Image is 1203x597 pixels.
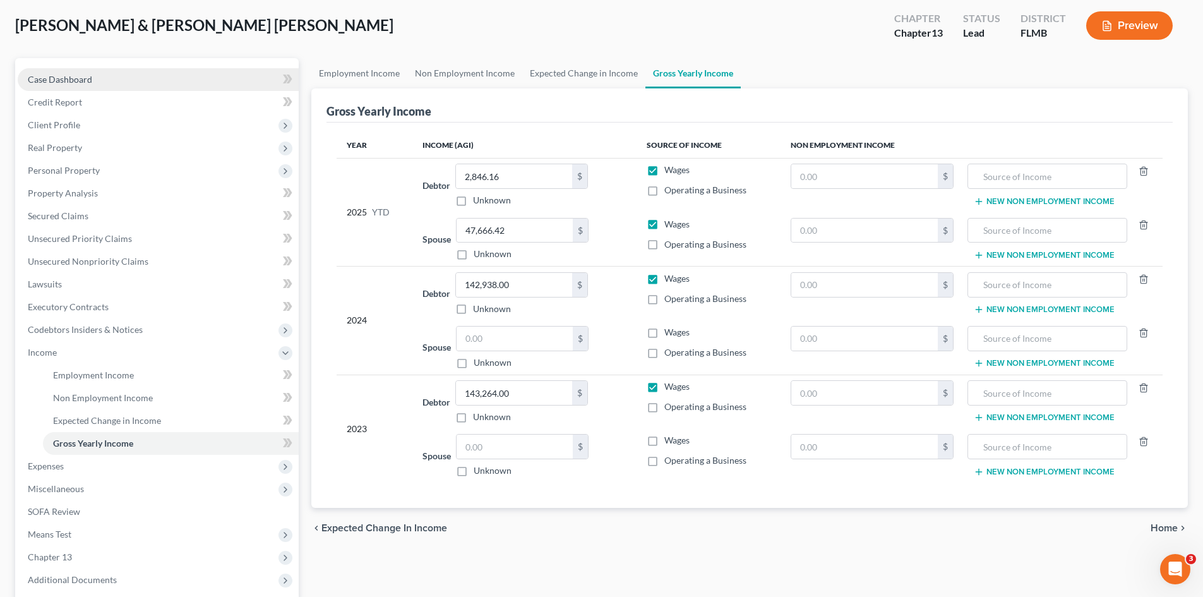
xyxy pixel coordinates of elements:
[43,409,299,432] a: Expected Change in Income
[311,523,321,533] i: chevron_left
[53,392,153,403] span: Non Employment Income
[1178,523,1188,533] i: chevron_right
[573,435,588,459] div: $
[28,301,109,312] span: Executory Contracts
[974,358,1115,368] button: New Non Employment Income
[347,164,402,260] div: 2025
[28,165,100,176] span: Personal Property
[572,381,587,405] div: $
[974,435,1120,459] input: Source of Income
[407,58,522,88] a: Non Employment Income
[664,455,746,466] span: Operating a Business
[28,506,80,517] span: SOFA Review
[18,250,299,273] a: Unsecured Nonpriority Claims
[1151,523,1188,533] button: Home chevron_right
[28,142,82,153] span: Real Property
[664,293,746,304] span: Operating a Business
[664,184,746,195] span: Operating a Business
[974,164,1120,188] input: Source of Income
[791,273,938,297] input: 0.00
[974,327,1120,351] input: Source of Income
[974,413,1115,423] button: New Non Employment Income
[457,327,573,351] input: 0.00
[53,370,134,380] span: Employment Income
[938,164,953,188] div: $
[347,380,402,477] div: 2023
[18,68,299,91] a: Case Dashboard
[28,233,132,244] span: Unsecured Priority Claims
[791,381,938,405] input: 0.00
[18,296,299,318] a: Executory Contracts
[18,500,299,523] a: SOFA Review
[422,287,450,300] label: Debtor
[28,279,62,289] span: Lawsuits
[53,438,133,449] span: Gross Yearly Income
[422,395,450,409] label: Debtor
[938,435,953,459] div: $
[963,26,1000,40] div: Lead
[781,133,1163,158] th: Non Employment Income
[456,164,572,188] input: 0.00
[474,464,512,477] label: Unknown
[311,58,407,88] a: Employment Income
[791,164,938,188] input: 0.00
[1151,523,1178,533] span: Home
[645,58,741,88] a: Gross Yearly Income
[347,272,402,369] div: 2024
[664,347,746,358] span: Operating a Business
[974,273,1120,297] input: Source of Income
[18,227,299,250] a: Unsecured Priority Claims
[791,435,938,459] input: 0.00
[18,205,299,227] a: Secured Claims
[15,16,393,34] span: [PERSON_NAME] & [PERSON_NAME] [PERSON_NAME]
[791,327,938,351] input: 0.00
[474,248,512,260] label: Unknown
[28,529,71,540] span: Means Test
[43,387,299,409] a: Non Employment Income
[938,273,953,297] div: $
[412,133,636,158] th: Income (AGI)
[938,381,953,405] div: $
[422,179,450,192] label: Debtor
[894,26,943,40] div: Chapter
[664,219,690,229] span: Wages
[974,305,1115,315] button: New Non Employment Income
[53,415,161,426] span: Expected Change in Income
[457,435,573,459] input: 0.00
[372,206,390,219] span: YTD
[422,232,451,246] label: Spouse
[894,11,943,26] div: Chapter
[974,196,1115,207] button: New Non Employment Income
[938,327,953,351] div: $
[974,467,1115,477] button: New Non Employment Income
[456,381,572,405] input: 0.00
[337,133,412,158] th: Year
[522,58,645,88] a: Expected Change in Income
[664,401,746,412] span: Operating a Business
[974,219,1120,243] input: Source of Income
[791,219,938,243] input: 0.00
[664,273,690,284] span: Wages
[28,188,98,198] span: Property Analysis
[572,164,587,188] div: $
[43,364,299,387] a: Employment Income
[572,273,587,297] div: $
[1020,11,1066,26] div: District
[664,164,690,175] span: Wages
[573,219,588,243] div: $
[573,327,588,351] div: $
[28,97,82,107] span: Credit Report
[1186,554,1196,564] span: 3
[326,104,431,119] div: Gross Yearly Income
[321,523,447,533] span: Expected Change in Income
[664,239,746,250] span: Operating a Business
[28,119,80,130] span: Client Profile
[637,133,781,158] th: Source of Income
[1160,554,1190,584] iframe: Intercom live chat
[28,324,143,335] span: Codebtors Insiders & Notices
[18,273,299,296] a: Lawsuits
[474,356,512,369] label: Unknown
[28,347,57,358] span: Income
[28,483,84,494] span: Miscellaneous
[931,27,943,39] span: 13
